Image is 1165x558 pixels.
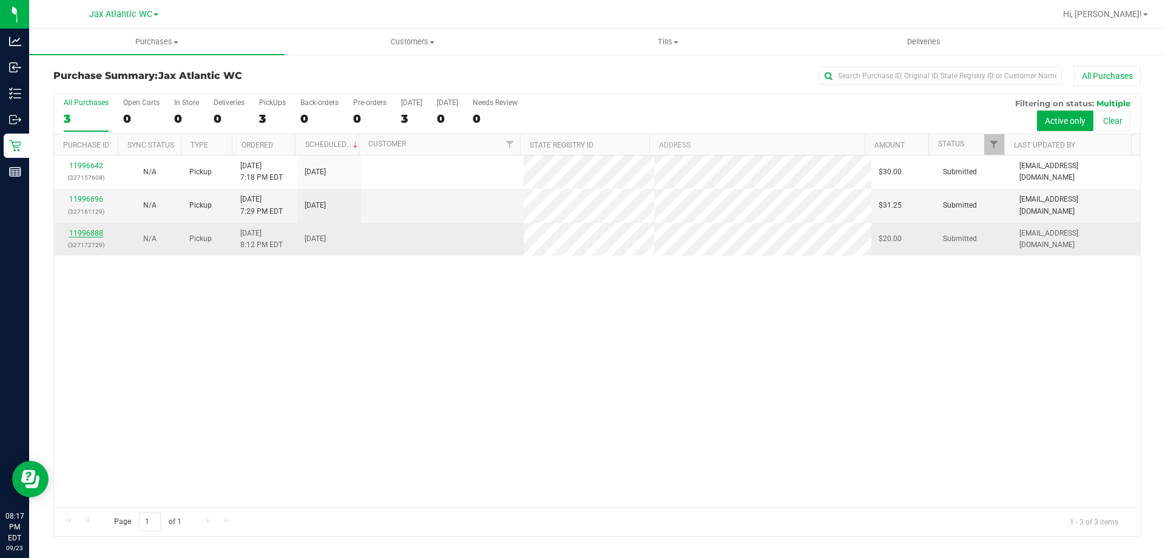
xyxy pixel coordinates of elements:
[214,98,245,107] div: Deliveries
[1096,98,1130,108] span: Multiple
[9,35,21,47] inline-svg: Analytics
[29,29,285,55] a: Purchases
[240,228,283,251] span: [DATE] 8:12 PM EDT
[300,98,339,107] div: Back-orders
[879,166,902,178] span: $30.00
[1063,9,1142,19] span: Hi, [PERSON_NAME]!
[1037,111,1093,131] button: Active only
[63,141,109,149] a: Purchase ID
[874,141,905,149] a: Amount
[240,160,283,183] span: [DATE] 7:18 PM EDT
[300,112,339,126] div: 0
[158,70,242,81] span: Jax Atlantic WC
[796,29,1052,55] a: Deliveries
[943,233,977,245] span: Submitted
[540,29,795,55] a: Tills
[1060,512,1128,531] span: 1 - 3 of 3 items
[9,140,21,152] inline-svg: Retail
[943,200,977,211] span: Submitted
[174,98,199,107] div: In Store
[437,98,458,107] div: [DATE]
[5,543,24,553] p: 09/23
[879,200,902,211] span: $31.25
[241,141,273,149] a: Ordered
[305,233,326,245] span: [DATE]
[189,200,212,211] span: Pickup
[285,36,539,47] span: Customers
[240,194,283,217] span: [DATE] 7:29 PM EDT
[1074,66,1141,86] button: All Purchases
[61,172,110,183] p: (327157608)
[143,234,157,243] span: Not Applicable
[938,140,964,148] a: Status
[1095,111,1130,131] button: Clear
[473,98,518,107] div: Needs Review
[64,98,109,107] div: All Purchases
[127,141,174,149] a: Sync Status
[305,166,326,178] span: [DATE]
[285,29,540,55] a: Customers
[1019,160,1133,183] span: [EMAIL_ADDRESS][DOMAIN_NAME]
[64,112,109,126] div: 3
[123,112,160,126] div: 0
[259,98,286,107] div: PickUps
[500,134,520,155] a: Filter
[401,112,422,126] div: 3
[69,195,103,203] a: 11996696
[1019,228,1133,251] span: [EMAIL_ADDRESS][DOMAIN_NAME]
[891,36,957,47] span: Deliveries
[29,36,285,47] span: Purchases
[139,512,161,531] input: 1
[214,112,245,126] div: 0
[353,98,387,107] div: Pre-orders
[437,112,458,126] div: 0
[353,112,387,126] div: 0
[401,98,422,107] div: [DATE]
[943,166,977,178] span: Submitted
[530,141,593,149] a: State Registry ID
[368,140,406,148] a: Customer
[12,461,49,497] iframe: Resource center
[5,511,24,543] p: 08:17 PM EDT
[104,512,191,531] span: Page of 1
[53,70,416,81] h3: Purchase Summary:
[1015,98,1094,108] span: Filtering on status:
[189,233,212,245] span: Pickup
[143,201,157,209] span: Not Applicable
[89,9,152,19] span: Jax Atlantic WC
[143,200,157,211] button: N/A
[143,166,157,178] button: N/A
[143,168,157,176] span: Not Applicable
[1014,141,1075,149] a: Last Updated By
[305,200,326,211] span: [DATE]
[649,134,865,155] th: Address
[61,206,110,217] p: (327161129)
[879,233,902,245] span: $20.00
[191,141,208,149] a: Type
[9,166,21,178] inline-svg: Reports
[305,140,360,149] a: Scheduled
[9,61,21,73] inline-svg: Inbound
[473,112,518,126] div: 0
[9,87,21,100] inline-svg: Inventory
[984,134,1004,155] a: Filter
[174,112,199,126] div: 0
[1019,194,1133,217] span: [EMAIL_ADDRESS][DOMAIN_NAME]
[61,239,110,251] p: (327172729)
[189,166,212,178] span: Pickup
[143,233,157,245] button: N/A
[69,162,103,170] a: 11996642
[819,67,1062,85] input: Search Purchase ID, Original ID, State Registry ID or Customer Name...
[259,112,286,126] div: 3
[541,36,795,47] span: Tills
[69,229,103,237] a: 11996888
[123,98,160,107] div: Open Carts
[9,114,21,126] inline-svg: Outbound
